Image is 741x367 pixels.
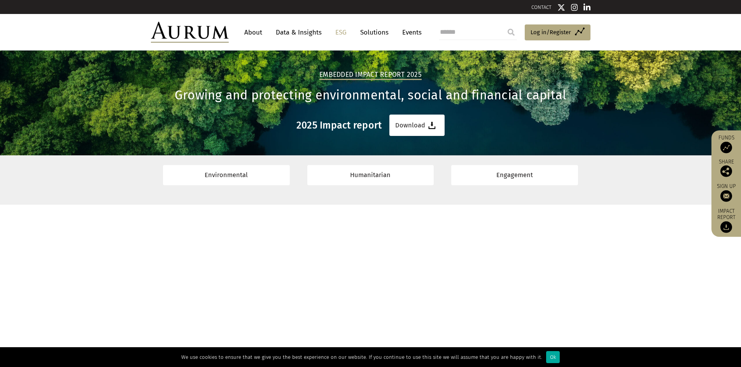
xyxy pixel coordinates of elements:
[451,165,578,185] a: Engagement
[296,120,382,131] h3: 2025 Impact report
[319,71,422,80] h2: Embedded Impact report 2025
[272,25,326,40] a: Data & Insights
[503,24,519,40] input: Submit
[715,134,737,153] a: Funds
[571,3,578,11] img: Instagram icon
[715,207,737,233] a: Impact report
[531,28,571,37] span: Log in/Register
[720,141,732,153] img: Access Funds
[525,24,590,41] a: Log in/Register
[389,115,445,136] a: Download
[151,88,590,103] h1: Growing and protecting environmental, social and financial capital
[163,165,290,185] a: Environmental
[240,25,266,40] a: About
[715,159,737,177] div: Share
[720,190,732,202] img: Sign up to our newsletter
[715,183,737,202] a: Sign up
[151,22,229,43] img: Aurum
[720,165,732,177] img: Share this post
[531,4,552,10] a: CONTACT
[583,3,590,11] img: Linkedin icon
[307,165,434,185] a: Humanitarian
[356,25,392,40] a: Solutions
[546,351,560,363] div: Ok
[398,25,422,40] a: Events
[557,3,565,11] img: Twitter icon
[331,25,350,40] a: ESG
